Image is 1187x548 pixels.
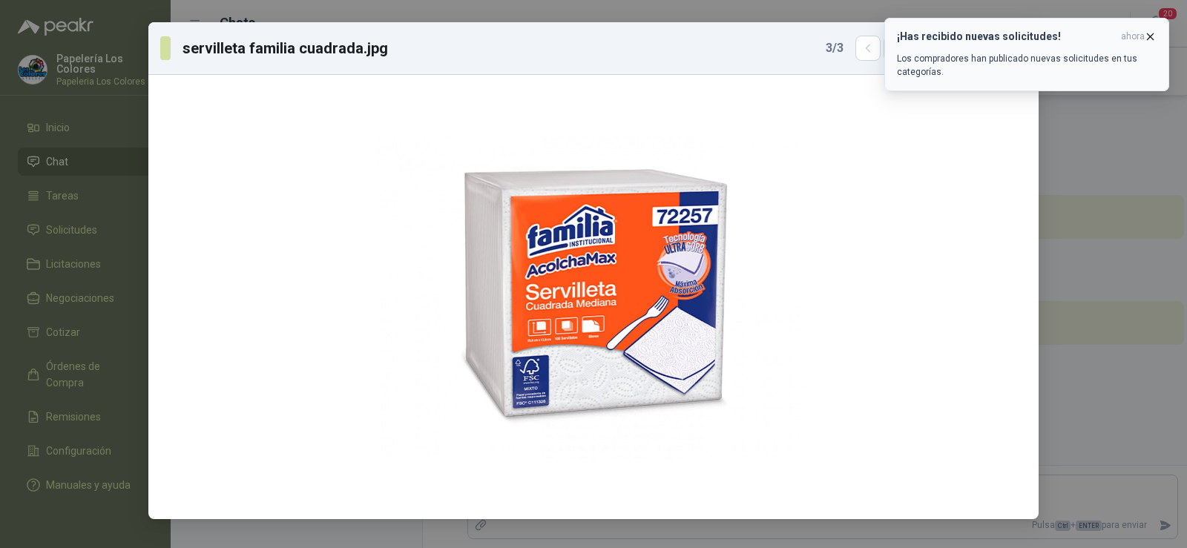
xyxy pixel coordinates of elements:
h3: servilleta familia cuadrada.jpg [183,37,389,59]
span: 3 / 3 [826,39,844,57]
h3: ¡Has recibido nuevas solicitudes! [897,30,1115,43]
span: ahora [1121,30,1145,43]
button: ¡Has recibido nuevas solicitudes!ahora Los compradores han publicado nuevas solicitudes en tus ca... [884,18,1169,91]
p: Los compradores han publicado nuevas solicitudes en tus categorías. [897,52,1157,79]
